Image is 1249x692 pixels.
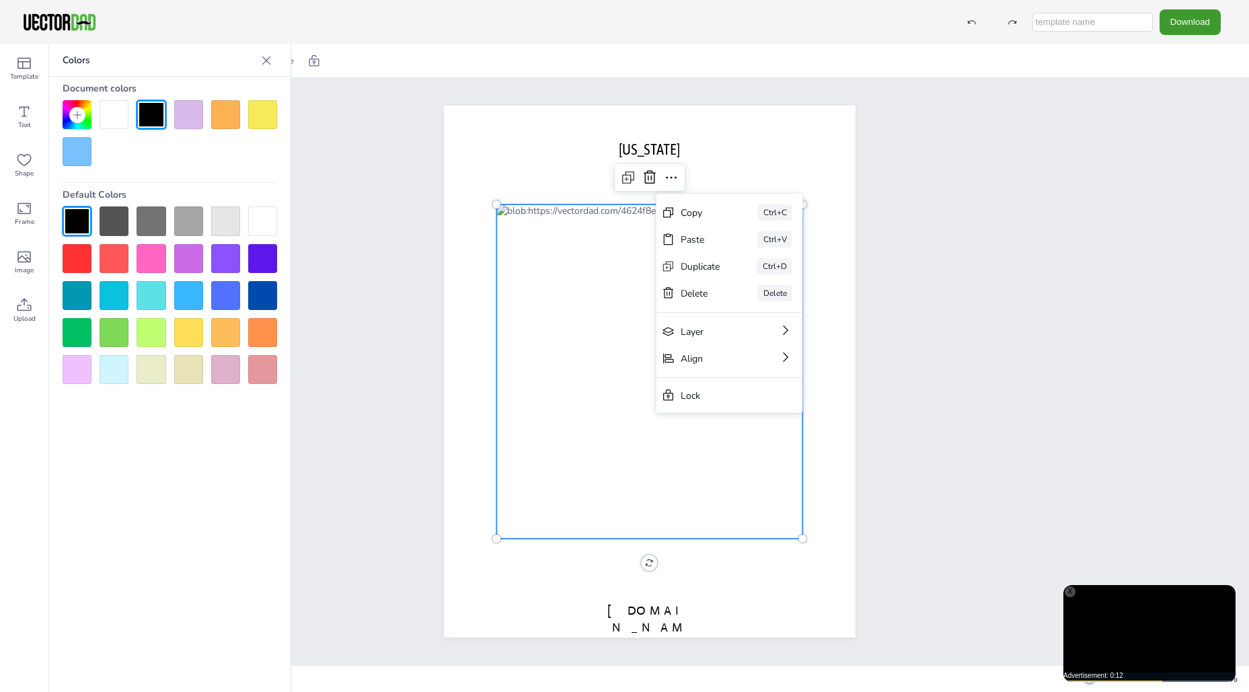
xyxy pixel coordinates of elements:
[1063,585,1236,682] iframe: Advertisement
[15,217,34,227] span: Frame
[681,260,720,273] div: Duplicate
[63,77,277,100] div: Document colors
[681,206,720,219] div: Copy
[13,313,36,324] span: Upload
[18,120,31,130] span: Text
[1063,672,1236,679] div: Advertisement: 0:12
[1160,9,1221,34] button: Download
[681,389,760,402] div: Lock
[1063,585,1236,682] div: Video Player
[1032,13,1153,32] input: template name
[15,168,34,179] span: Shape
[10,71,38,82] span: Template
[607,603,691,652] span: [DOMAIN_NAME]
[1065,586,1075,597] div: X
[15,265,34,276] span: Image
[757,258,792,274] div: Ctrl+D
[681,287,720,300] div: Delete
[63,44,256,77] p: Colors
[681,352,741,365] div: Align
[681,233,720,246] div: Paste
[22,12,98,32] img: VectorDad-1.png
[758,231,792,247] div: Ctrl+V
[681,325,741,338] div: Layer
[758,204,792,221] div: Ctrl+C
[619,141,680,158] span: [US_STATE]
[63,183,277,206] div: Default Colors
[758,285,792,301] div: Delete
